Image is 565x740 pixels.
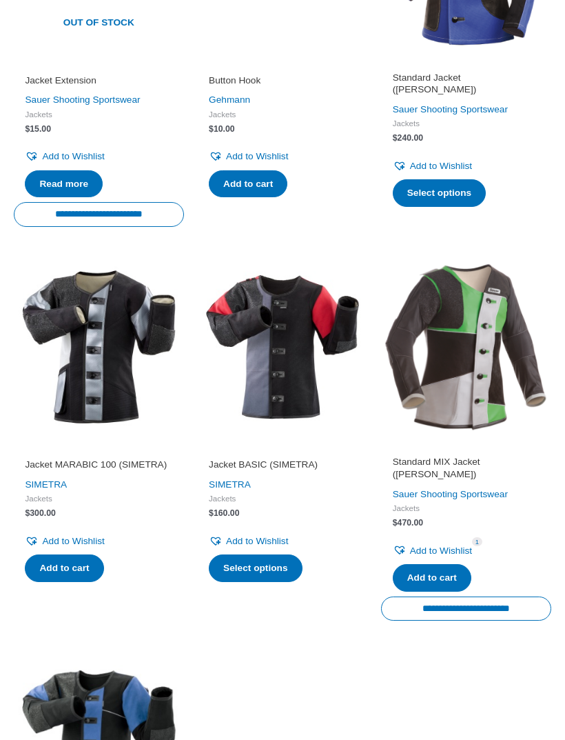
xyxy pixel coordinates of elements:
iframe: Customer reviews powered by Trustpilot [209,55,356,72]
a: Add to Wishlist [393,542,472,559]
span: Jackets [393,503,540,513]
iframe: Customer reviews powered by Trustpilot [209,439,356,456]
bdi: 160.00 [209,508,239,518]
span: $ [393,518,398,528]
span: Out of stock [23,9,174,38]
span: $ [393,133,398,143]
a: Add to Wishlist [25,148,104,165]
a: Select options for “Standard Jacket (SAUER)” [393,179,486,207]
img: Standard MIX Jacket [381,262,551,432]
h2: Button Hook [209,74,356,87]
a: Add to Wishlist [25,532,104,550]
span: Jackets [393,118,540,128]
span: Add to Wishlist [226,536,288,546]
span: Jackets [209,109,356,119]
a: Standard Jacket ([PERSON_NAME]) [393,72,540,101]
a: Jacket BASIC (SIMETRA) [209,459,356,476]
iframe: Customer reviews powered by Trustpilot [393,439,540,456]
span: Add to Wishlist [42,536,104,546]
bdi: 15.00 [25,124,51,134]
h2: Jacket BASIC (SIMETRA) [209,459,356,471]
span: Jackets [25,109,172,119]
a: Jacket MARABIC 100 (SIMETRA) [25,459,172,476]
a: Add to cart: “Standard MIX Jacket (SAUER)” [393,564,471,592]
span: Add to Wishlist [410,161,472,171]
span: $ [25,508,30,518]
a: Gehmann [209,94,250,105]
iframe: Customer reviews powered by Trustpilot [393,55,540,72]
span: Add to Wishlist [226,151,288,161]
bdi: 470.00 [393,518,423,528]
iframe: Customer reviews powered by Trustpilot [25,55,172,72]
h2: Standard Jacket ([PERSON_NAME]) [393,72,540,97]
span: $ [209,124,214,134]
h2: Jacket MARABIC 100 (SIMETRA) [25,459,172,471]
a: SIMETRA [209,479,251,490]
a: Sauer Shooting Sportswear [393,104,508,114]
a: Add to Wishlist [393,157,472,174]
span: $ [25,124,30,134]
a: Sauer Shooting Sportswear [393,489,508,499]
bdi: 240.00 [393,133,423,143]
a: Add to Wishlist [209,532,288,550]
a: Standard MIX Jacket ([PERSON_NAME]) [393,456,540,485]
img: Jacket MARABIC 100 [14,262,184,432]
a: Add to cart: “Jacket MARABIC 100 (SIMETRA)” [25,554,103,582]
a: Button Hook [209,74,356,92]
span: Jackets [209,493,356,503]
h2: Jacket Extension [25,74,172,87]
a: Sauer Shooting Sportswear [25,94,140,105]
a: Add to Wishlist [209,148,288,165]
h2: Standard MIX Jacket ([PERSON_NAME]) [393,456,540,481]
span: Jackets [25,493,172,503]
span: $ [209,508,214,518]
iframe: Customer reviews powered by Trustpilot [25,439,172,456]
a: Select options for “Jacket BASIC (SIMETRA)” [209,554,302,582]
span: 1 [472,537,482,546]
a: Add to cart: “Button Hook” [209,170,287,198]
span: Add to Wishlist [410,546,472,556]
bdi: 300.00 [25,508,55,518]
bdi: 10.00 [209,124,235,134]
a: SIMETRA [25,479,67,490]
a: Jacket Extension [25,74,172,92]
span: Add to Wishlist [42,151,104,161]
img: Jacket BASIC [198,262,368,432]
a: Read more about “Jacket Extension” [25,170,103,198]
